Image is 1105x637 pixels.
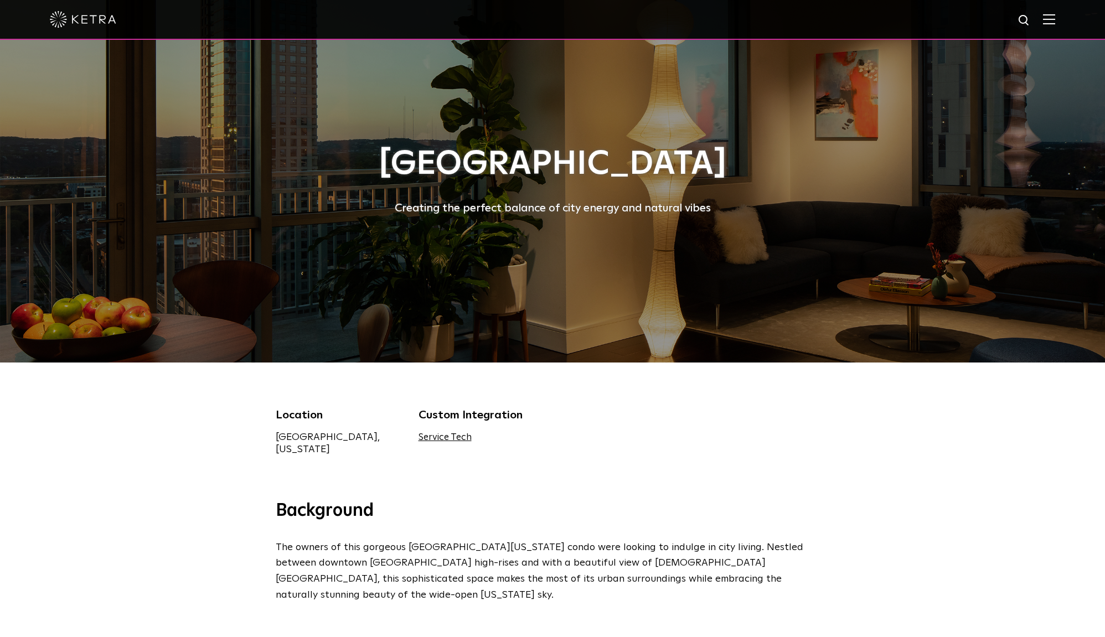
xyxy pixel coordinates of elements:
h3: Background [276,500,829,523]
div: Creating the perfect balance of city energy and natural vibes [276,199,829,217]
h1: [GEOGRAPHIC_DATA] [276,146,829,183]
div: Location [276,407,402,423]
img: ketra-logo-2019-white [50,11,116,28]
div: Custom Integration [419,407,545,423]
a: Service Tech [419,433,472,442]
img: search icon [1018,14,1031,28]
p: The owners of this gorgeous [GEOGRAPHIC_DATA][US_STATE] condo were looking to indulge in city liv... [276,540,824,619]
div: [GEOGRAPHIC_DATA], [US_STATE] [276,431,402,455]
img: Hamburger%20Nav.svg [1043,14,1055,24]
